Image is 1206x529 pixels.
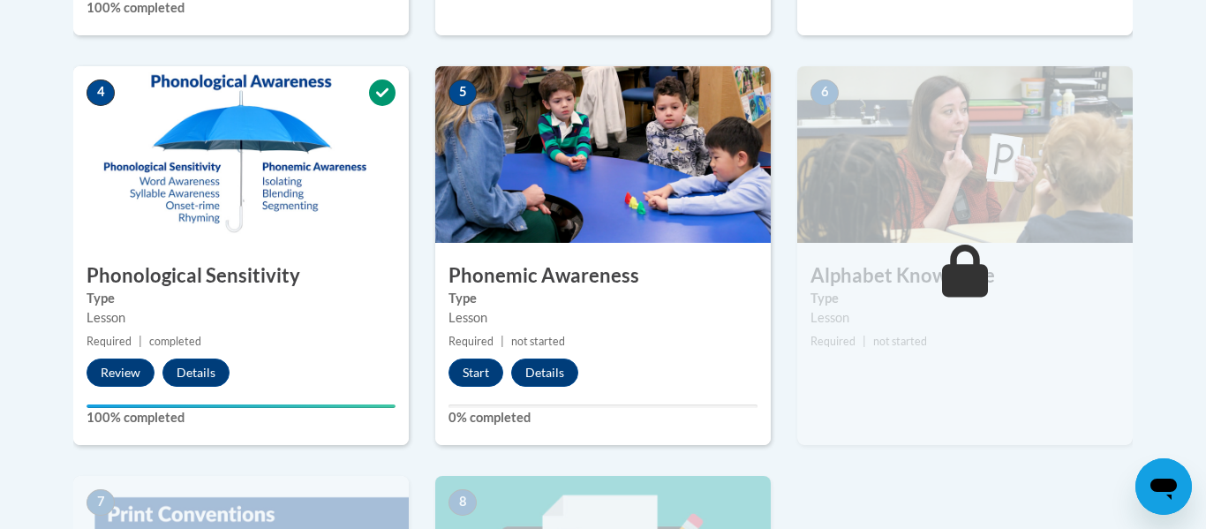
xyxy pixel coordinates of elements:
[810,308,1119,328] div: Lesson
[435,262,771,290] h3: Phonemic Awareness
[87,408,396,427] label: 100% completed
[448,359,503,387] button: Start
[87,289,396,308] label: Type
[448,489,477,516] span: 8
[797,66,1133,243] img: Course Image
[435,66,771,243] img: Course Image
[448,408,758,427] label: 0% completed
[810,335,856,348] span: Required
[87,79,115,106] span: 4
[448,335,494,348] span: Required
[87,359,155,387] button: Review
[501,335,504,348] span: |
[73,66,409,243] img: Course Image
[87,489,115,516] span: 7
[810,289,1119,308] label: Type
[1135,458,1192,515] iframe: Button to launch messaging window
[87,335,132,348] span: Required
[87,308,396,328] div: Lesson
[448,308,758,328] div: Lesson
[863,335,866,348] span: |
[810,79,839,106] span: 6
[73,262,409,290] h3: Phonological Sensitivity
[149,335,201,348] span: completed
[511,335,565,348] span: not started
[448,289,758,308] label: Type
[87,404,396,408] div: Your progress
[797,262,1133,290] h3: Alphabet Knowledge
[873,335,927,348] span: not started
[139,335,142,348] span: |
[448,79,477,106] span: 5
[162,359,230,387] button: Details
[511,359,578,387] button: Details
